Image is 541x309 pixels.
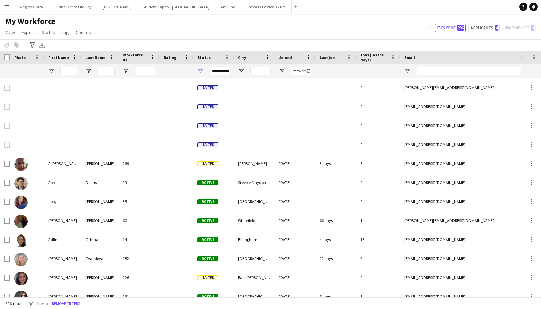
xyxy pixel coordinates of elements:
span: First Name [48,55,69,60]
span: Status [197,55,211,60]
div: abby [44,192,81,211]
div: 0 [356,135,400,154]
button: Open Filter Menu [85,68,92,74]
div: 0 [356,78,400,97]
a: Export [19,28,38,37]
div: 12 days [315,249,356,268]
div: 5 [356,154,400,173]
div: Deans [81,173,119,192]
span: Last job [320,55,335,60]
div: [DATE] [275,268,315,287]
img: Aimee Wanley-Haynes [14,272,28,285]
span: Active [197,294,218,299]
input: Joined Filter Input [291,67,311,75]
div: 1 [356,287,400,306]
button: Open Filter Menu [197,68,204,74]
div: [PERSON_NAME] [81,211,119,230]
div: Steeple Claydon [234,173,275,192]
span: City [238,55,246,60]
div: 4 days [315,230,356,249]
div: [PERSON_NAME][EMAIL_ADDRESS][DOMAIN_NAME] [400,78,536,97]
div: [DATE] [275,230,315,249]
img: A Jay Wallis [14,158,28,171]
img: Adlina Othman [14,234,28,247]
button: Wrigleys Extra [14,0,49,14]
span: Active [197,180,218,185]
div: [EMAIL_ADDRESS][DOMAIN_NAME] [400,173,536,192]
div: 182 [119,249,159,268]
div: [PERSON_NAME] [44,268,81,287]
div: [GEOGRAPHIC_DATA] [234,192,275,211]
span: Last Name [85,55,105,60]
span: Invited [197,142,218,147]
span: Active [197,218,218,223]
button: Student Capitol | [GEOGRAPHIC_DATA] [137,0,215,14]
div: 2 [356,249,400,268]
div: 16 [356,230,400,249]
input: Row Selection is disabled for this row (unchecked) [4,85,10,91]
div: Billingham [234,230,275,249]
span: Export [22,29,35,35]
span: View [5,29,15,35]
div: [PERSON_NAME] [81,287,119,306]
span: Status [42,29,55,35]
button: Open Filter Menu [238,68,244,74]
div: [PERSON_NAME] [44,249,81,268]
span: Invited [197,123,218,128]
span: Active [197,199,218,204]
span: Photo [14,55,26,60]
div: 3 days [315,154,356,173]
div: [EMAIL_ADDRESS][DOMAIN_NAME] [400,192,536,211]
button: Art Fund [215,0,241,14]
span: Active [197,256,218,261]
button: Open Filter Menu [48,68,54,74]
div: 66 days [315,211,356,230]
span: Tag [62,29,69,35]
div: Othman [81,230,119,249]
button: Purina Denta Life City [49,0,97,14]
input: Row Selection is disabled for this row (unchecked) [4,123,10,129]
div: [EMAIL_ADDRESS][DOMAIN_NAME] [400,287,536,306]
span: Invited [197,104,218,109]
div: East [PERSON_NAME] [234,268,275,287]
a: Tag [59,28,72,37]
input: Workforce ID Filter Input [135,67,155,75]
div: [DATE] [275,154,315,173]
div: [PERSON_NAME] [81,268,119,287]
div: 0 [356,173,400,192]
button: Open Filter Menu [279,68,285,74]
div: 60 [119,211,159,230]
div: [PERSON_NAME] [44,211,81,230]
div: [DATE] [275,249,315,268]
div: [PERSON_NAME] [234,154,275,173]
img: Adriana Cvandova [14,253,28,266]
div: 14 [119,230,159,249]
div: 7 days [315,287,356,306]
div: [EMAIL_ADDRESS][DOMAIN_NAME] [400,135,536,154]
span: My Workforce [5,16,55,26]
div: [DATE] [275,173,315,192]
div: [EMAIL_ADDRESS][DOMAIN_NAME] [400,116,536,135]
div: [GEOGRAPHIC_DATA] [234,249,275,268]
div: 169 [119,154,159,173]
input: Last Name Filter Input [98,67,115,75]
div: 126 [119,268,159,287]
input: First Name Filter Input [60,67,77,75]
button: Remove filters [51,300,81,307]
input: Email Filter Input [417,67,532,75]
div: [DATE] [275,211,315,230]
img: Alessandra Altieri [14,291,28,304]
div: 0 [356,97,400,116]
span: Email [404,55,415,60]
span: 4 [495,25,498,31]
div: 0 [356,268,400,287]
span: Comms [76,29,91,35]
div: [EMAIL_ADDRESS][DOMAIN_NAME] [400,230,536,249]
button: Open Filter Menu [404,68,410,74]
a: Status [39,28,58,37]
img: Abbi Deans [14,177,28,190]
div: Abbi [44,173,81,192]
img: abby thomas [14,196,28,209]
div: [DATE] [275,287,315,306]
app-action-btn: Advanced filters [28,41,36,49]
